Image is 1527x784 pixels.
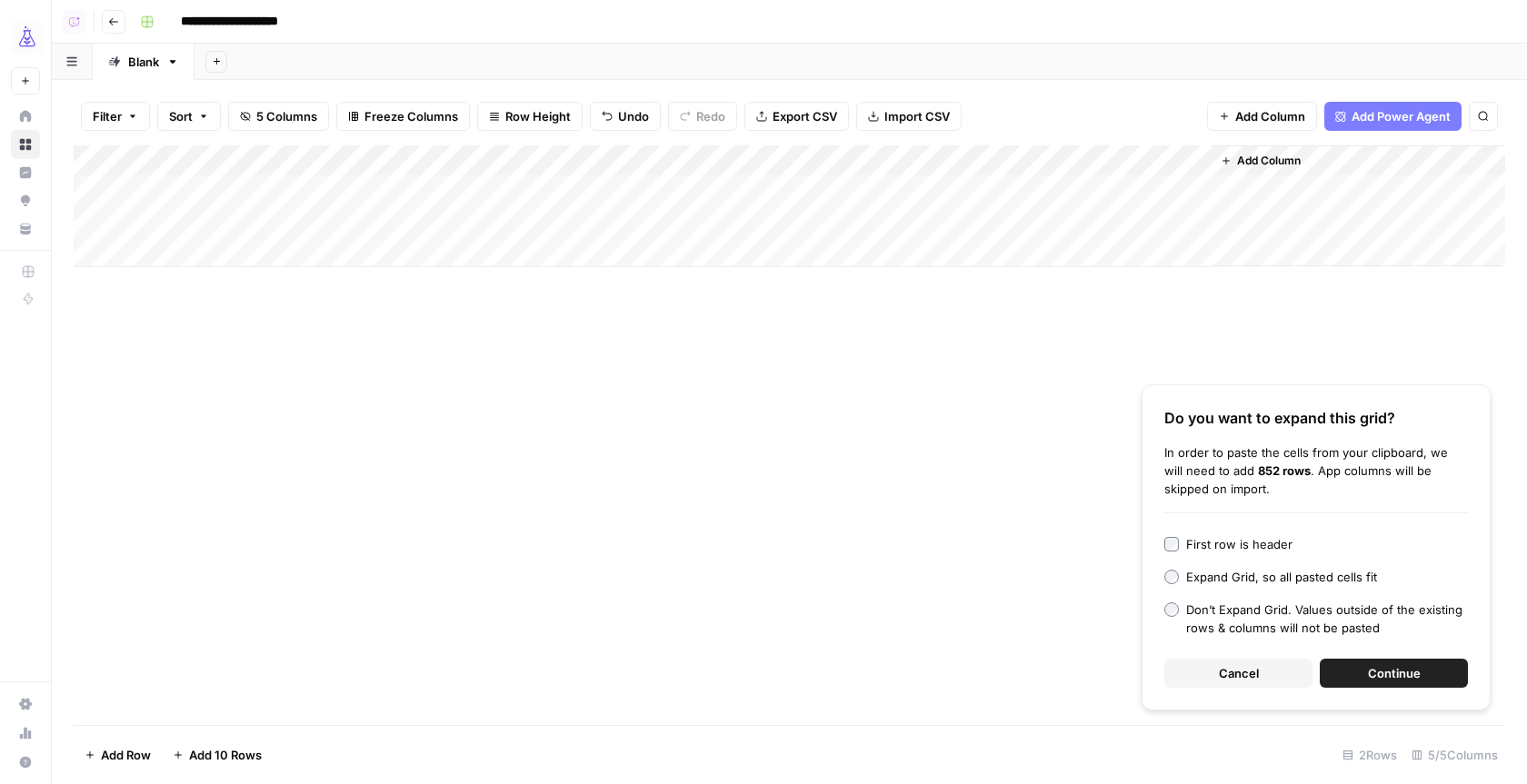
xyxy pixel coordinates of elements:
div: Blank [128,53,159,71]
a: Browse [11,130,40,159]
button: Row Height [477,102,583,131]
a: Insights [11,158,40,187]
button: Workspace: AirOps Growth [11,15,40,60]
span: Freeze Columns [364,107,458,125]
span: 5 Columns [256,107,317,125]
a: Settings [11,690,40,719]
button: Add Row [74,740,162,769]
span: Import CSV [884,107,950,125]
button: Add Power Agent [1324,102,1462,131]
span: Undo [618,107,649,125]
button: Help + Support [11,748,40,777]
span: Add Row [101,746,151,764]
button: Export CSV [744,102,849,131]
button: Add Column [1213,149,1308,173]
button: Add 10 Rows [162,740,273,769]
b: 852 rows [1258,463,1311,478]
div: Expand Grid, so all pasted cells fit [1186,568,1377,586]
span: Continue [1368,664,1421,682]
div: Do you want to expand this grid? [1164,407,1468,429]
a: Usage [11,719,40,748]
input: Expand Grid, so all pasted cells fit [1164,570,1179,584]
button: Sort [157,102,221,131]
span: Row Height [505,107,571,125]
a: Opportunities [11,186,40,215]
input: Don’t Expand Grid. Values outside of the existing rows & columns will not be pasted [1164,602,1179,617]
span: Add Column [1237,153,1301,169]
div: First row is header [1186,535,1292,553]
a: Home [11,102,40,131]
button: 5 Columns [228,102,329,131]
span: Export CSV [773,107,837,125]
button: Redo [668,102,737,131]
button: Freeze Columns [336,102,470,131]
img: AirOps Growth Logo [11,21,44,54]
span: Filter [93,107,122,125]
a: Blank [93,44,195,80]
span: Add Column [1235,107,1305,125]
button: Filter [81,102,150,131]
button: Continue [1320,659,1468,688]
button: Cancel [1164,659,1312,688]
button: Import CSV [856,102,962,131]
div: In order to paste the cells from your clipboard, we will need to add . App columns will be skippe... [1164,443,1468,498]
span: Add Power Agent [1352,107,1451,125]
a: Your Data [11,214,40,243]
button: Undo [590,102,661,131]
span: Add 10 Rows [189,746,262,764]
div: 5/5 Columns [1404,740,1505,769]
span: Sort [169,107,193,125]
div: 2 Rows [1335,740,1404,769]
span: Redo [696,107,725,125]
span: Cancel [1219,664,1259,682]
input: First row is header [1164,537,1179,551]
button: Add Column [1207,102,1317,131]
div: Don’t Expand Grid. Values outside of the existing rows & columns will not be pasted [1186,600,1468,637]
